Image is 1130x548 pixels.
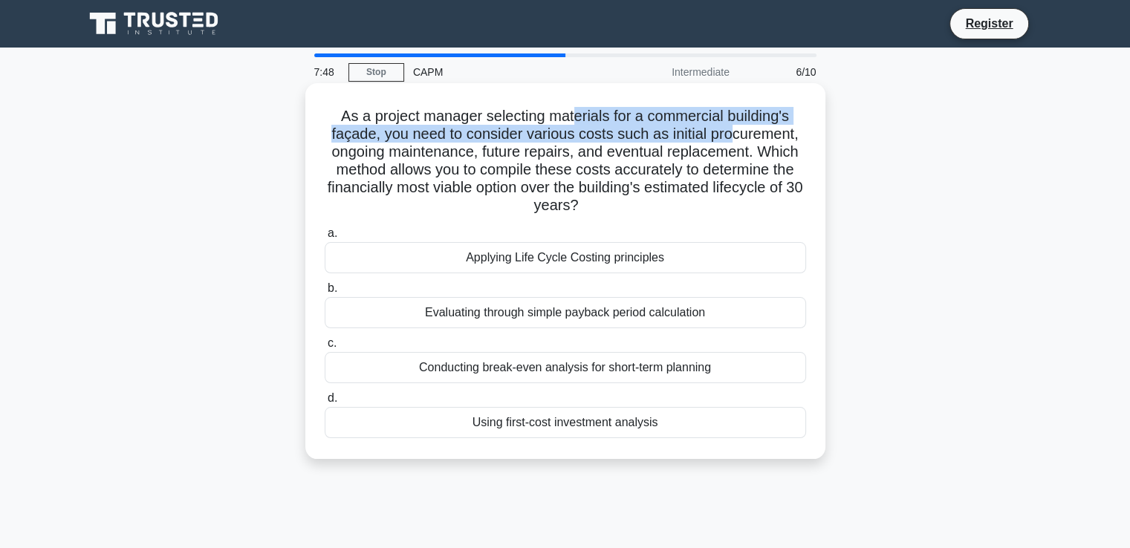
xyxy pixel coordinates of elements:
div: Intermediate [608,57,738,87]
div: Using first-cost investment analysis [325,407,806,438]
div: CAPM [404,57,608,87]
span: a. [328,226,337,239]
div: 7:48 [305,57,348,87]
h5: As a project manager selecting materials for a commercial building's façade, you need to consider... [323,107,808,215]
div: 6/10 [738,57,825,87]
span: c. [328,336,337,349]
a: Stop [348,63,404,82]
div: Conducting break-even analysis for short-term planning [325,352,806,383]
a: Register [956,14,1022,33]
div: Evaluating through simple payback period calculation [325,297,806,328]
div: Applying Life Cycle Costing principles [325,242,806,273]
span: d. [328,391,337,404]
span: b. [328,281,337,294]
